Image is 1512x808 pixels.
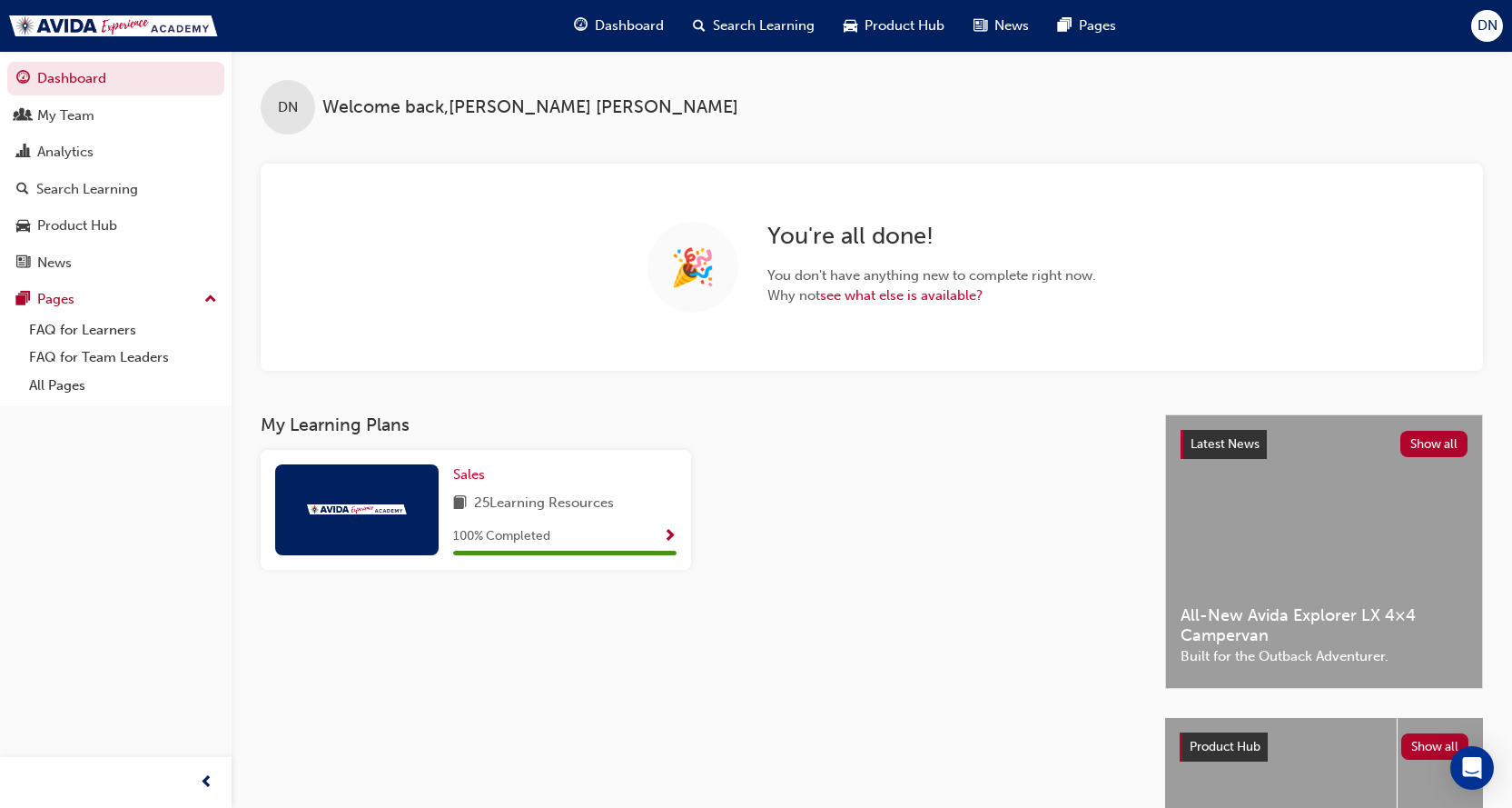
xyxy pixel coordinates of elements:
[474,493,614,515] span: 25 Learning Resources
[767,265,1096,286] span: You don ' t have anything new to complete right now.
[767,285,1096,306] span: Why not
[1043,7,1131,45] a: pages-iconPages
[7,246,224,280] a: News
[22,316,224,344] a: FAQ for Learners
[36,179,138,200] div: Search Learning
[200,772,213,794] span: prev-icon
[453,493,467,515] span: book-icon
[994,15,1029,36] span: News
[829,7,959,45] a: car-iconProduct Hub
[37,105,94,126] div: My Team
[1181,605,1468,646] span: All-New Avida Explorer LX 4×4 Campervan
[713,15,815,36] span: Search Learning
[1477,15,1497,36] span: DN
[16,108,30,125] span: people-icon
[204,288,217,312] span: up-icon
[7,58,224,283] button: DashboardMy TeamAnalyticsSearch LearningProduct HubNews
[1191,436,1260,452] span: Latest News
[22,372,224,400] a: All Pages
[1058,15,1072,37] span: pages-icon
[767,222,1096,251] h2: You ' re all done!
[7,283,224,316] button: Pages
[453,464,492,485] a: Sales
[453,526,550,547] span: 100 % Completed
[278,97,298,118] span: DN
[1400,431,1468,457] button: Show all
[1165,414,1483,689] a: Latest NewsShow allAll-New Avida Explorer LX 4×4 CampervanBuilt for the Outback Adventurer.
[37,289,74,310] div: Pages
[663,529,677,545] span: Show Progress
[16,145,30,161] span: chart-icon
[261,414,1136,435] h3: My Learning Plans
[693,15,706,37] span: search-icon
[307,504,407,514] img: Trak
[844,15,857,37] span: car-icon
[1181,430,1468,459] a: Latest NewsShow all
[9,15,218,36] img: Trak
[1401,733,1469,760] button: Show all
[663,525,677,548] button: Show Progress
[37,215,117,236] div: Product Hub
[37,142,94,163] div: Analytics
[453,466,485,483] span: Sales
[678,7,829,45] a: search-iconSearch Learning
[16,255,30,272] span: news-icon
[574,15,588,37] span: guage-icon
[1190,739,1260,754] span: Product Hub
[16,292,30,308] span: pages-icon
[7,209,224,243] a: Product Hub
[37,253,72,274] div: News
[595,15,664,36] span: Dashboard
[16,71,30,87] span: guage-icon
[1079,15,1116,36] span: Pages
[1450,746,1494,790] div: Open Intercom Messenger
[670,257,716,278] span: 🎉
[322,97,738,118] span: Welcome back , [PERSON_NAME] [PERSON_NAME]
[1181,646,1468,667] span: Built for the Outback Adventurer.
[7,62,224,95] a: Dashboard
[1180,733,1468,762] a: Product HubShow all
[16,218,30,234] span: car-icon
[865,15,944,36] span: Product Hub
[16,182,29,198] span: search-icon
[22,344,224,372] a: FAQ for Team Leaders
[959,7,1043,45] a: news-iconNews
[820,287,983,304] a: see what else is available?
[7,135,224,169] a: Analytics
[7,173,224,206] a: Search Learning
[973,15,987,37] span: news-icon
[1471,10,1503,42] button: DN
[7,99,224,133] a: My Team
[559,7,678,45] a: guage-iconDashboard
